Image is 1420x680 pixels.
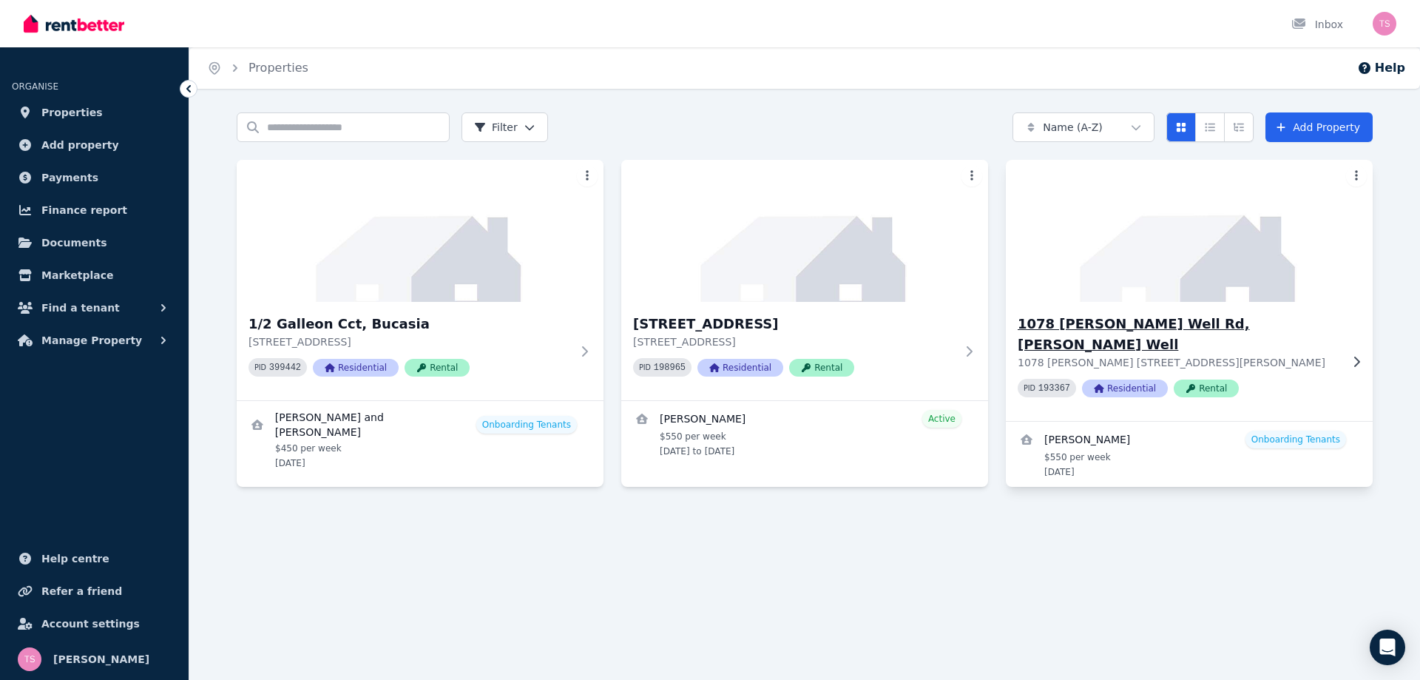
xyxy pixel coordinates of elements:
a: Add Property [1265,112,1373,142]
p: [STREET_ADDRESS] [633,334,956,349]
span: Account settings [41,615,140,633]
span: Manage Property [41,331,142,349]
span: Help centre [41,550,109,568]
h3: [STREET_ADDRESS] [633,314,956,334]
span: Filter [474,120,518,135]
img: 4 Fig Court, Bushland Beach [621,160,988,302]
p: 1078 [PERSON_NAME] [STREET_ADDRESS][PERSON_NAME] [1018,355,1340,370]
span: ORGANISE [12,81,58,92]
a: Properties [248,61,308,75]
code: 193367 [1038,383,1070,394]
a: Help centre [12,544,177,573]
img: RentBetter [24,13,124,35]
img: 1078 Pimpama Jacobs Well Rd, Jacobs Well [997,156,1382,306]
span: Marketplace [41,266,113,284]
img: Tanya Scifleet [18,647,41,671]
a: View details for Kraigh Turner [1006,422,1373,487]
small: PID [639,363,651,371]
button: Filter [461,112,548,142]
a: 4 Fig Court, Bushland Beach[STREET_ADDRESS][STREET_ADDRESS]PID 198965ResidentialRental [621,160,988,400]
button: Find a tenant [12,293,177,323]
span: Residential [1082,380,1168,397]
a: Documents [12,228,177,257]
a: View details for Bailey and Caitlyn Scifleet [237,401,603,478]
button: Expanded list view [1224,112,1254,142]
div: Inbox [1291,17,1343,32]
img: Tanya Scifleet [1373,12,1396,36]
h3: 1/2 Galleon Cct, Bucasia [248,314,571,334]
button: More options [961,166,982,186]
button: Compact list view [1195,112,1225,142]
span: Finance report [41,201,127,219]
span: Refer a friend [41,582,122,600]
span: [PERSON_NAME] [53,650,149,668]
a: View details for Rhod Mayers [621,401,988,466]
div: Open Intercom Messenger [1370,630,1405,665]
a: 1/2 Galleon Cct, Bucasia1/2 Galleon Cct, Bucasia[STREET_ADDRESS]PID 399442ResidentialRental [237,160,603,400]
button: Help [1357,59,1405,77]
small: PID [1024,384,1035,392]
span: Rental [1174,380,1239,397]
span: Find a tenant [41,299,120,317]
span: Name (A-Z) [1043,120,1103,135]
a: Add property [12,130,177,160]
span: Rental [789,359,854,377]
a: Payments [12,163,177,192]
div: View options [1166,112,1254,142]
button: Name (A-Z) [1012,112,1154,142]
a: Finance report [12,195,177,225]
h3: 1078 [PERSON_NAME] Well Rd, [PERSON_NAME] Well [1018,314,1340,355]
span: Add property [41,136,119,154]
a: Marketplace [12,260,177,290]
small: PID [254,363,266,371]
span: Residential [697,359,783,377]
span: Residential [313,359,399,377]
button: More options [1346,166,1367,186]
button: Card view [1166,112,1196,142]
span: Rental [405,359,470,377]
span: Documents [41,234,107,252]
img: 1/2 Galleon Cct, Bucasia [237,160,603,302]
a: Refer a friend [12,576,177,606]
span: Properties [41,104,103,121]
code: 399442 [269,363,301,373]
a: 1078 Pimpama Jacobs Well Rd, Jacobs Well1078 [PERSON_NAME] Well Rd, [PERSON_NAME] Well1078 [PERSO... [1006,160,1373,421]
code: 198965 [654,363,686,373]
button: More options [577,166,598,186]
a: Account settings [12,609,177,639]
a: Properties [12,98,177,127]
nav: Breadcrumb [189,47,326,89]
span: Payments [41,169,98,186]
button: Manage Property [12,326,177,355]
p: [STREET_ADDRESS] [248,334,571,349]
